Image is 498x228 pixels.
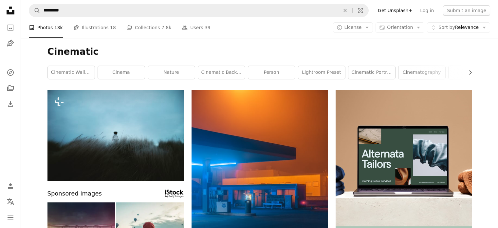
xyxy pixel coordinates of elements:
button: Orientation [376,22,424,33]
a: Download History [4,97,17,111]
a: lightroom preset [298,66,345,79]
button: Submit an image [443,5,490,16]
span: 7.8k [161,24,171,31]
a: orange and white concrete building [192,178,328,184]
a: Get Unsplash+ [374,5,416,16]
a: nature [148,66,195,79]
a: cinematic wallpaper [48,66,95,79]
a: Users 39 [182,17,211,38]
span: 18 [110,24,116,31]
button: License [333,22,373,33]
a: Collections [4,82,17,95]
button: Visual search [353,4,368,17]
button: Menu [4,211,17,224]
a: a person standing in a field of tall grass [47,132,184,138]
a: cinematic background [198,66,245,79]
button: Clear [338,4,352,17]
button: Search Unsplash [29,4,40,17]
span: License [344,25,362,30]
a: cinematic portrait [348,66,395,79]
a: Illustrations 18 [73,17,116,38]
span: 39 [205,24,211,31]
a: person [248,66,295,79]
h1: Cinematic [47,46,472,58]
span: Relevance [438,24,479,31]
a: Photos [4,21,17,34]
img: a person standing in a field of tall grass [47,90,184,181]
a: Explore [4,66,17,79]
a: cinema [98,66,145,79]
a: dark [449,66,495,79]
a: Log in / Sign up [4,179,17,193]
a: cinematography [398,66,445,79]
form: Find visuals sitewide [29,4,369,17]
button: Language [4,195,17,208]
a: Collections 7.8k [126,17,171,38]
a: Illustrations [4,37,17,50]
span: Sponsored images [47,189,102,198]
button: scroll list to the right [464,66,472,79]
img: file-1707885205802-88dd96a21c72image [336,90,472,226]
span: Orientation [387,25,413,30]
a: Log in [416,5,438,16]
button: Sort byRelevance [427,22,490,33]
span: Sort by [438,25,455,30]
